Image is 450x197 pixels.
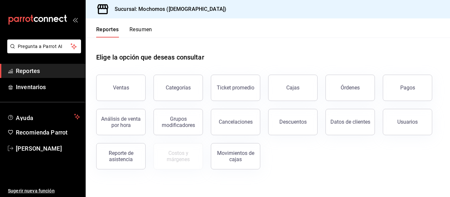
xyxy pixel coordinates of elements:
button: Ventas [96,75,146,101]
button: Pagos [383,75,432,101]
button: Análisis de venta por hora [96,109,146,135]
div: Categorías [166,85,191,91]
div: Órdenes [341,85,360,91]
button: Órdenes [325,75,375,101]
span: Sugerir nueva función [8,187,80,194]
button: Ticket promedio [211,75,260,101]
button: Descuentos [268,109,318,135]
button: Resumen [129,26,152,37]
div: Grupos modificadores [158,116,199,128]
div: Movimientos de cajas [215,150,256,162]
button: Usuarios [383,109,432,135]
div: Cajas [286,84,300,92]
span: Inventarios [16,83,80,91]
button: Datos de clientes [325,109,375,135]
button: Cancelaciones [211,109,260,135]
div: Pagos [400,85,415,91]
h1: Elige la opción que deseas consultar [96,52,204,62]
button: Reporte de asistencia [96,143,146,169]
h3: Sucursal: Mochomos ([DEMOGRAPHIC_DATA]) [109,5,226,13]
div: Costos y márgenes [158,150,199,162]
button: Grupos modificadores [154,109,203,135]
button: Categorías [154,75,203,101]
div: Usuarios [397,119,418,125]
div: Ticket promedio [217,85,254,91]
a: Pregunta a Parrot AI [5,48,81,55]
span: Recomienda Parrot [16,128,80,137]
button: open_drawer_menu [72,17,78,22]
div: Análisis de venta por hora [100,116,141,128]
button: Pregunta a Parrot AI [7,39,81,53]
button: Contrata inventarios para ver este reporte [154,143,203,169]
span: [PERSON_NAME] [16,144,80,153]
span: Ayuda [16,113,71,121]
div: navigation tabs [96,26,152,37]
span: Reportes [16,66,80,75]
div: Reporte de asistencia [100,150,141,162]
div: Cancelaciones [219,119,253,125]
button: Reportes [96,26,119,37]
button: Movimientos de cajas [211,143,260,169]
span: Pregunta a Parrot AI [18,43,71,50]
div: Datos de clientes [330,119,370,125]
div: Ventas [113,85,129,91]
div: Descuentos [279,119,307,125]
a: Cajas [268,75,318,101]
